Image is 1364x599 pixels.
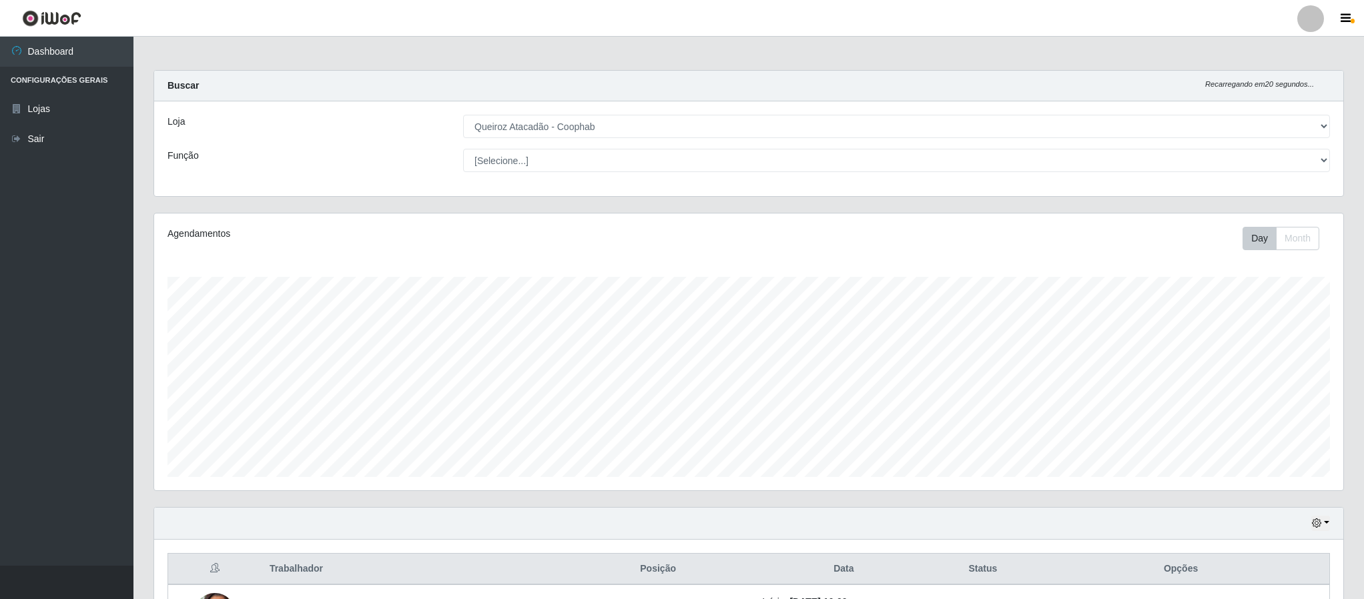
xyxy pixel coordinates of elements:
th: Posição [562,554,754,585]
div: Toolbar with button groups [1243,227,1330,250]
th: Data [754,554,933,585]
strong: Buscar [167,80,199,91]
img: CoreUI Logo [22,10,81,27]
th: Opções [1032,554,1329,585]
th: Trabalhador [262,554,562,585]
button: Day [1243,227,1277,250]
button: Month [1276,227,1319,250]
div: First group [1243,227,1319,250]
th: Status [934,554,1033,585]
label: Loja [167,115,185,129]
label: Função [167,149,199,163]
div: Agendamentos [167,227,640,241]
i: Recarregando em 20 segundos... [1205,80,1314,88]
